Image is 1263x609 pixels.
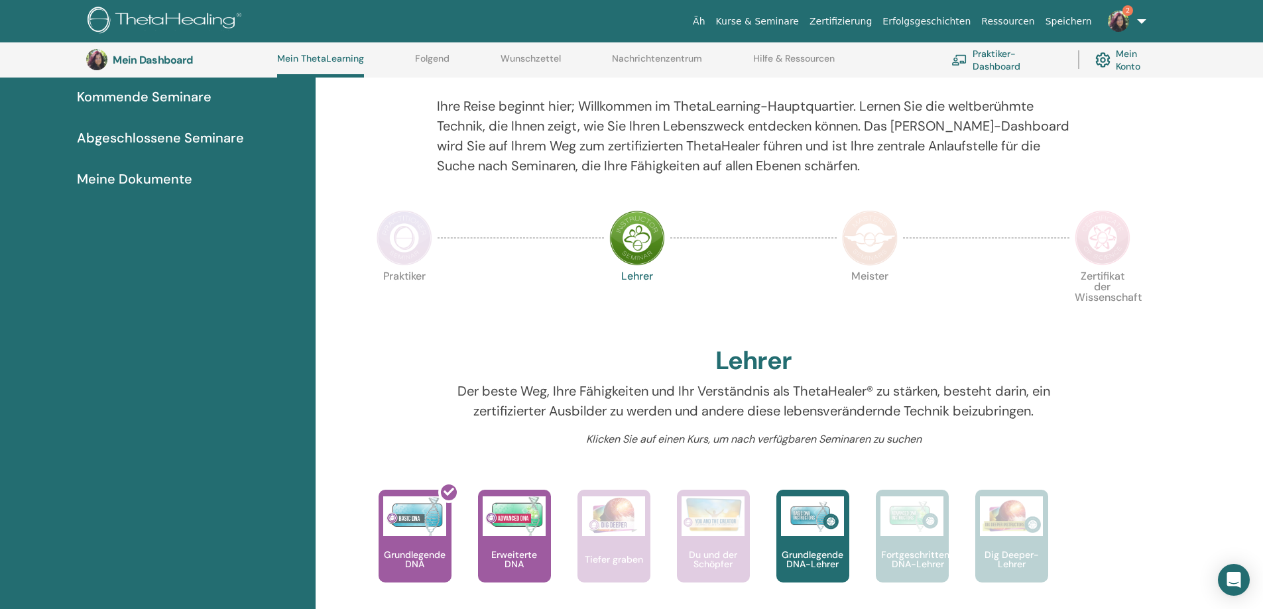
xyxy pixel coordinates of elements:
[483,496,546,536] img: Erweiterte DNA
[693,16,705,27] font: Äh
[77,129,244,146] font: Abgeschlossene Seminare
[842,210,898,266] img: Master
[457,382,1050,419] font: Der beste Weg, Ihre Fähigkeiten und Ihr Verständnis als ThetaHealer® zu stärken, besteht darin, e...
[781,496,844,536] img: Grundlegende DNA-Lehrer
[415,53,450,74] a: Folgend
[1046,16,1092,27] font: Speichern
[715,344,792,377] font: Lehrer
[951,54,967,66] img: chalkboard-teacher.svg
[881,549,955,570] font: Fortgeschrittene DNA-Lehrer
[113,53,193,67] font: Mein Dashboard
[415,52,450,64] font: Folgend
[689,549,737,570] font: Du und der Schöpfer
[491,549,537,570] font: Erweiterte DNA
[851,269,888,283] font: Meister
[782,549,843,570] font: Grundlegende DNA-Lehrer
[711,9,804,34] a: Kurse & Seminare
[586,432,922,446] font: Klicken Sie auf einen Kurs, um nach verfügbaren Seminaren zu suchen
[776,490,849,609] a: Grundlegende DNA-Lehrer Grundlegende DNA-Lehrer
[384,549,446,570] font: Grundlegende DNA
[585,553,643,565] font: Tiefer graben
[77,170,192,188] font: Meine Dokumente
[682,496,745,533] img: Du und der Schöpfer
[383,269,426,283] font: Praktiker
[975,490,1048,609] a: Dig Deeper-Lehrer Dig Deeper-Lehrer
[877,9,976,34] a: Erfolgsgeschichten
[277,52,364,64] font: Mein ThetaLearning
[753,52,835,64] font: Hilfe & Ressourcen
[677,490,750,609] a: Du und der Schöpfer Du und der Schöpfer
[1108,11,1129,32] img: default.jpg
[716,16,799,27] font: Kurse & Seminare
[621,269,653,283] font: Lehrer
[1095,49,1111,72] img: cog.svg
[277,53,364,78] a: Mein ThetaLearning
[478,490,551,609] a: Erweiterte DNA Erweiterte DNA
[609,210,665,266] img: Lehrer
[1126,6,1130,15] font: 2
[981,16,1034,27] font: Ressourcen
[379,490,451,609] a: Grundlegende DNA Grundlegende DNA
[1095,45,1164,74] a: Mein Konto
[753,53,835,74] a: Hilfe & Ressourcen
[577,490,650,609] a: Tiefer graben Tiefer graben
[985,549,1039,570] font: Dig Deeper-Lehrer
[976,9,1040,34] a: Ressourcen
[383,496,446,536] img: Grundlegende DNA
[876,490,949,609] a: Fortgeschrittene DNA-Lehrer Fortgeschrittene DNA-Lehrer
[501,53,561,74] a: Wunschzettel
[1075,210,1130,266] img: Zertifikat der Wissenschaft
[804,9,877,34] a: Zertifizierung
[688,9,710,34] a: Äh
[612,52,702,64] font: Nachrichtenzentrum
[77,88,211,105] font: Kommende Seminare
[880,496,943,536] img: Fortgeschrittene DNA-Lehrer
[973,48,1020,72] font: Praktiker-Dashboard
[582,496,645,536] img: Tiefer graben
[1116,48,1140,72] font: Mein Konto
[810,16,872,27] font: Zertifizierung
[437,97,1069,174] font: Ihre Reise beginnt hier; Willkommen im ThetaLearning-Hauptquartier. Lernen Sie die weltberühmte T...
[501,52,561,64] font: Wunschzettel
[1075,269,1142,304] font: Zertifikat der Wissenschaft
[951,45,1062,74] a: Praktiker-Dashboard
[1218,564,1250,596] div: Open Intercom Messenger
[377,210,432,266] img: Praktiker
[612,53,702,74] a: Nachrichtenzentrum
[980,496,1043,536] img: Dig Deeper-Lehrer
[1040,9,1097,34] a: Speichern
[88,7,246,36] img: logo.png
[86,49,107,70] img: default.jpg
[882,16,971,27] font: Erfolgsgeschichten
